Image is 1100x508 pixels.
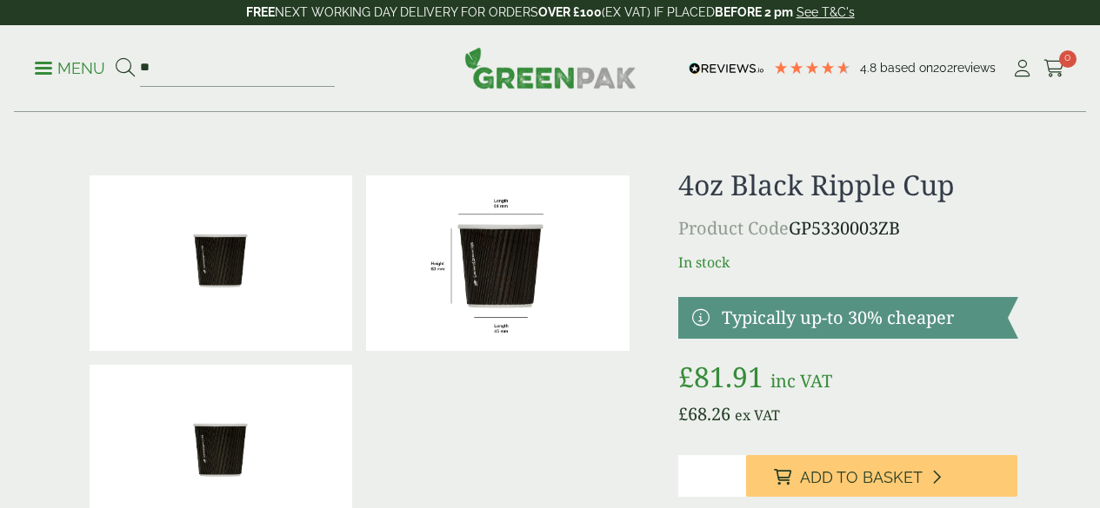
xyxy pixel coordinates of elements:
[678,402,688,426] span: £
[246,5,275,19] strong: FREE
[953,61,996,75] span: reviews
[933,61,953,75] span: 202
[770,369,832,393] span: inc VAT
[35,58,105,76] a: Menu
[735,406,780,425] span: ex VAT
[797,5,855,19] a: See T&C's
[1011,60,1033,77] i: My Account
[1043,60,1065,77] i: Cart
[678,252,1018,273] p: In stock
[880,61,933,75] span: Based on
[1043,56,1065,82] a: 0
[678,216,789,240] span: Product Code
[773,60,851,76] div: 4.79 Stars
[90,175,353,351] img: 4oz Black Ripple Cup 0
[35,58,105,79] p: Menu
[1059,50,1077,68] span: 0
[464,47,637,89] img: GreenPak Supplies
[678,358,763,395] bdi: 81.91
[860,61,880,75] span: 4.8
[678,215,1018,241] p: GP5330003ZB
[715,5,793,19] strong: BEFORE 2 pm
[689,63,764,75] img: REVIEWS.io
[678,168,1018,201] h1: 4oz Black Ripple Cup
[538,5,602,19] strong: OVER £100
[800,468,923,487] span: Add to Basket
[678,358,694,395] span: £
[746,455,1018,497] button: Add to Basket
[366,175,630,351] img: RippleCup_4ozBlack
[678,402,730,426] bdi: 68.26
